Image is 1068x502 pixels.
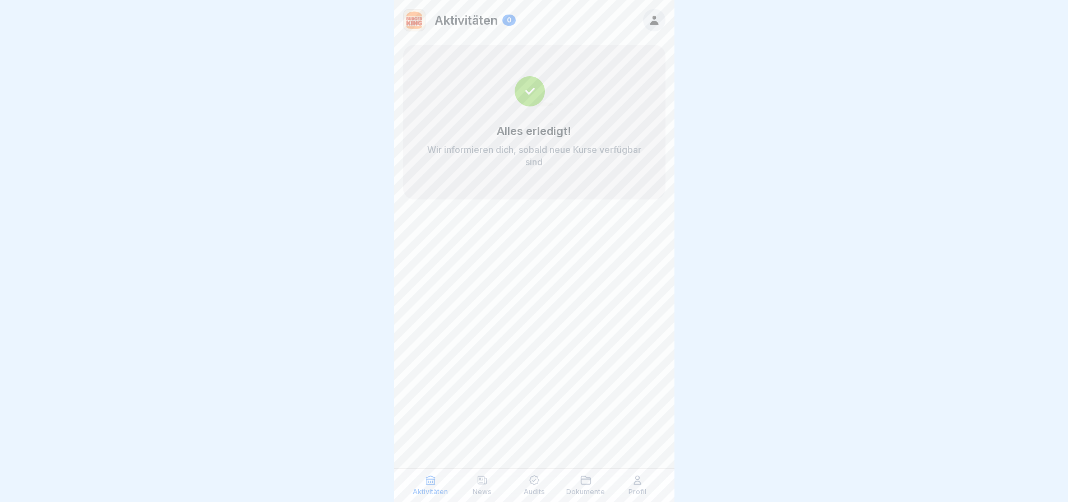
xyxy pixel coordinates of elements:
[426,143,643,168] p: Wir informieren dich, sobald neue Kurse verfügbar sind
[404,10,425,31] img: w2f18lwxr3adf3talrpwf6id.png
[413,488,448,496] p: Aktivitäten
[566,488,605,496] p: Dokumente
[524,488,545,496] p: Audits
[502,15,516,26] div: 0
[628,488,646,496] p: Profil
[515,76,553,106] img: completed.svg
[473,488,492,496] p: News
[497,124,571,138] p: Alles erledigt!
[434,13,498,27] p: Aktivitäten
